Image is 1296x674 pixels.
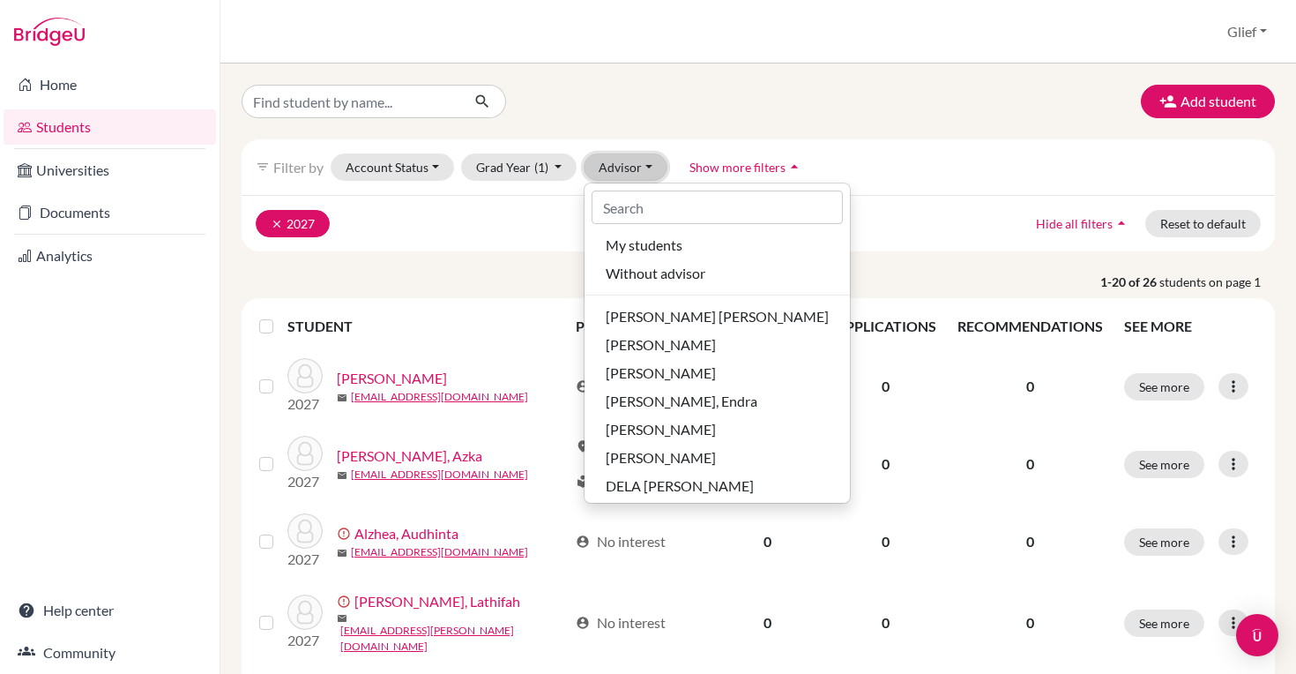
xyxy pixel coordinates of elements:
i: filter_list [256,160,270,174]
span: error_outline [337,595,354,609]
a: [PERSON_NAME], Azka [337,446,482,467]
span: [PERSON_NAME] [PERSON_NAME] [606,306,829,327]
i: arrow_drop_up [786,158,803,176]
button: Show more filtersarrow_drop_up [674,154,818,181]
p: 2027 [287,630,323,651]
p: 0 [957,453,1103,475]
td: 0 [825,348,947,425]
span: mail [337,613,347,624]
i: arrow_drop_up [1113,214,1130,232]
button: See more [1124,373,1204,401]
i: clear [271,218,283,230]
span: account_circle [576,616,590,630]
img: Bridge-U [14,18,85,46]
p: 0 [957,612,1103,633]
a: [EMAIL_ADDRESS][DOMAIN_NAME] [351,544,528,560]
img: Alzhea, Audhinta [287,513,323,549]
button: clear2027 [256,210,330,237]
button: Account Status [331,154,454,181]
td: 0 [825,425,947,503]
a: Alzhea, Audhinta [354,523,458,544]
span: [PERSON_NAME] [606,419,716,440]
span: Without advisor [606,263,705,284]
p: 2027 [287,471,323,492]
td: 0 [825,580,947,665]
span: Filter by [273,159,324,176]
button: DELA [PERSON_NAME] [585,472,850,500]
a: Help center [4,593,216,628]
span: [PERSON_NAME] [606,334,716,356]
span: students on page 1 [1159,273,1275,291]
input: Search [592,191,843,224]
img: Aditya, Geraldy [287,358,323,393]
a: Home [4,67,216,102]
span: mail [337,548,347,558]
button: [PERSON_NAME] [585,331,850,359]
strong: 1-20 of 26 [1100,273,1159,291]
button: See more [1124,610,1204,637]
p: 0 [957,376,1103,397]
span: location_on [576,439,590,453]
button: Add student [1141,85,1275,118]
div: No interest [576,376,666,397]
span: error_outline [337,527,354,541]
a: [EMAIL_ADDRESS][DOMAIN_NAME] [351,467,528,483]
p: 0 [957,531,1103,552]
button: Grad Year(1) [461,154,577,181]
a: Analytics [4,238,216,273]
span: mail [337,393,347,403]
button: See more [1124,451,1204,478]
div: No interest [576,531,666,552]
span: local_library [576,475,590,489]
button: [PERSON_NAME] [585,444,850,472]
div: Open Intercom Messenger [1236,614,1278,656]
span: DELA [PERSON_NAME] [606,476,754,497]
span: Hide all filters [1036,216,1113,231]
button: Advisor [584,154,667,181]
span: account_circle [576,535,590,549]
button: [PERSON_NAME] [PERSON_NAME] [585,303,850,331]
button: Without advisor [585,259,850,288]
img: Alfimayra, Azka [287,436,323,471]
button: My students [585,231,850,259]
a: Students [4,109,216,145]
span: [PERSON_NAME] [606,363,716,384]
button: [PERSON_NAME], Endra [585,387,850,416]
span: [PERSON_NAME], Endra [606,391,757,412]
a: [EMAIL_ADDRESS][PERSON_NAME][DOMAIN_NAME] [340,623,568,655]
div: Subject (2) [576,471,661,492]
p: 2027 [287,549,323,570]
span: Show more filters [689,160,786,175]
button: See more [1124,528,1204,556]
span: [PERSON_NAME] [606,447,716,468]
a: Community [4,635,216,670]
span: mail [337,470,347,481]
p: 2027 [287,393,323,415]
th: RECOMMENDATIONS [947,305,1114,348]
span: account_circle [576,379,590,393]
div: No interest [576,612,666,633]
span: (1) [534,160,548,175]
th: SEE MORE [1114,305,1268,348]
button: Reset to default [1145,210,1261,237]
a: [PERSON_NAME] [337,368,447,389]
td: 0 [710,503,825,580]
a: [EMAIL_ADDRESS][DOMAIN_NAME] [351,389,528,405]
a: Universities [4,153,216,188]
td: 0 [710,580,825,665]
button: Hide all filtersarrow_drop_up [1021,210,1145,237]
th: STUDENT [287,305,565,348]
th: APPLICATIONS [825,305,947,348]
img: Armina, Lathifah [287,595,323,630]
td: 0 [825,503,947,580]
button: [PERSON_NAME] [585,416,850,444]
a: [PERSON_NAME], Lathifah [354,591,520,612]
th: PROFILE [565,305,710,348]
span: My students [606,235,682,256]
button: Glief [1219,15,1275,49]
input: Find student by name... [242,85,460,118]
div: Advisor [584,183,851,504]
a: Documents [4,195,216,230]
div: Country (3) [576,436,667,457]
button: [PERSON_NAME] [585,359,850,387]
